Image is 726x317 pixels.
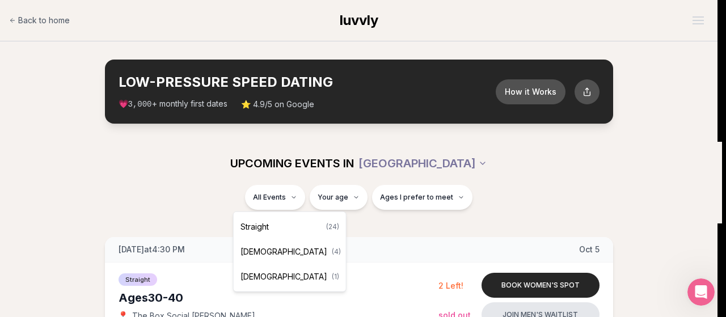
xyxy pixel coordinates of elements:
[240,246,327,257] span: [DEMOGRAPHIC_DATA]
[687,278,715,306] iframe: Intercom live chat
[332,247,341,256] span: ( 4 )
[240,221,269,233] span: Straight
[326,222,339,231] span: ( 24 )
[240,271,327,282] span: [DEMOGRAPHIC_DATA]
[332,272,339,281] span: ( 1 )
